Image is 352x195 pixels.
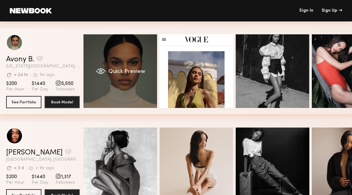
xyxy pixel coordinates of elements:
[35,166,54,170] div: < 1hr ago
[32,180,48,185] span: Per Day
[6,87,24,92] span: Per Hour
[299,9,313,13] a: Sign In
[322,9,342,13] div: Sign Up
[32,81,48,87] span: $1440
[32,174,48,180] span: $1440
[6,158,80,162] span: [GEOGRAPHIC_DATA], [GEOGRAPHIC_DATA]
[6,56,34,63] a: Avony B.
[40,73,55,77] div: 1hr ago
[6,81,24,87] span: $200
[6,64,80,69] span: [US_STATE][GEOGRAPHIC_DATA], [GEOGRAPHIC_DATA]
[56,81,75,87] span: 5,650
[56,87,75,92] span: Followers
[6,149,63,156] a: [PERSON_NAME]
[108,69,145,75] span: Quick Preview
[6,96,41,108] button: See Portfolio
[56,174,75,180] span: 1,317
[44,96,80,108] button: Book Model
[6,174,24,180] span: $200
[32,87,48,92] span: Per Day
[6,180,24,185] span: Per Hour
[14,73,28,77] div: < 24 hr
[14,166,24,170] div: < 3 d
[56,180,75,185] span: Followers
